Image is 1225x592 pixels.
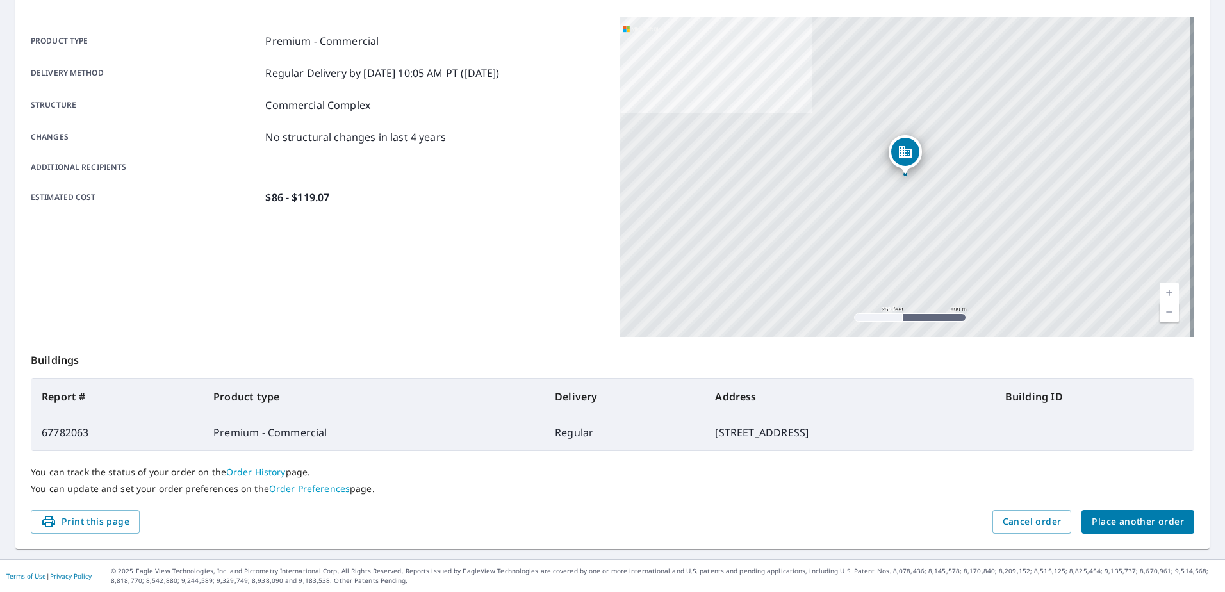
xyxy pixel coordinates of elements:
[31,65,260,81] p: Delivery method
[265,190,329,205] p: $86 - $119.07
[269,482,350,495] a: Order Preferences
[6,572,92,580] p: |
[992,510,1072,534] button: Cancel order
[889,135,922,175] div: Dropped pin, building 1, Commercial property, 302 W Avenue U Temple, TX 76504
[1160,302,1179,322] a: Current Level 17, Zoom Out
[1092,514,1184,530] span: Place another order
[31,415,203,450] td: 67782063
[203,415,545,450] td: Premium - Commercial
[50,571,92,580] a: Privacy Policy
[31,161,260,173] p: Additional recipients
[1003,514,1062,530] span: Cancel order
[31,466,1194,478] p: You can track the status of your order on the page.
[265,33,379,49] p: Premium - Commercial
[31,510,140,534] button: Print this page
[705,415,994,450] td: [STREET_ADDRESS]
[545,415,705,450] td: Regular
[705,379,994,415] th: Address
[31,97,260,113] p: Structure
[995,379,1194,415] th: Building ID
[6,571,46,580] a: Terms of Use
[1081,510,1194,534] button: Place another order
[31,379,203,415] th: Report #
[31,483,1194,495] p: You can update and set your order preferences on the page.
[1160,283,1179,302] a: Current Level 17, Zoom In
[545,379,705,415] th: Delivery
[31,190,260,205] p: Estimated cost
[31,129,260,145] p: Changes
[265,129,446,145] p: No structural changes in last 4 years
[41,514,129,530] span: Print this page
[203,379,545,415] th: Product type
[265,97,370,113] p: Commercial Complex
[226,466,286,478] a: Order History
[31,33,260,49] p: Product type
[111,566,1219,586] p: © 2025 Eagle View Technologies, Inc. and Pictometry International Corp. All Rights Reserved. Repo...
[265,65,499,81] p: Regular Delivery by [DATE] 10:05 AM PT ([DATE])
[31,337,1194,378] p: Buildings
